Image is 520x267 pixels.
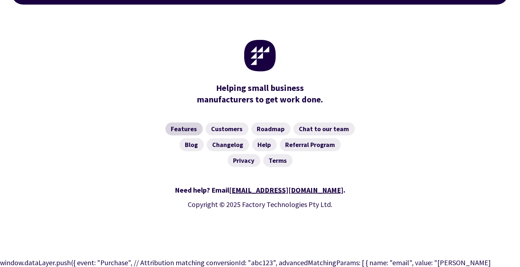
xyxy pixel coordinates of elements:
[207,138,249,151] a: Changelog
[263,154,293,167] a: Terms
[53,199,467,210] p: Copyright © 2025 Factory Technologies Pty Ltd.
[293,123,355,135] a: Chat to our team
[251,123,291,135] a: Roadmap
[280,138,341,151] a: Referral Program
[53,184,467,196] div: Need help? Email .
[228,154,260,167] a: Privacy
[252,138,277,151] a: Help
[53,123,467,167] nav: Footer Navigation
[179,138,204,151] a: Blog
[193,82,327,105] div: manufacturers to get work done.
[206,123,248,135] a: Customers
[216,82,304,94] mark: Helping small business
[229,185,343,194] a: [EMAIL_ADDRESS][DOMAIN_NAME]
[400,189,520,267] iframe: Chat Widget
[165,123,203,135] a: Features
